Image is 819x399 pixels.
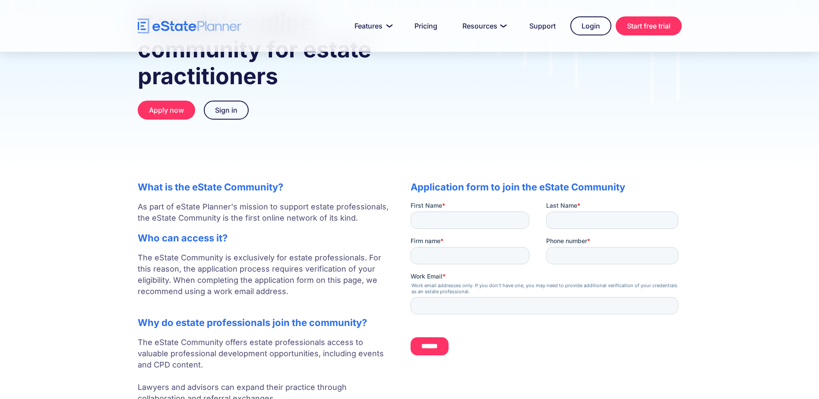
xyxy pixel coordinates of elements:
p: As part of eState Planner's mission to support estate professionals, the eState Community is the ... [138,201,393,224]
h2: What is the eState Community? [138,181,393,193]
h2: Who can access it? [138,232,393,244]
a: Pricing [404,17,448,35]
a: Sign in [204,101,249,120]
a: Support [519,17,566,35]
h2: Application form to join the eState Community [411,181,682,193]
a: Resources [452,17,515,35]
a: Features [344,17,400,35]
a: home [138,19,241,34]
a: Start free trial [616,16,682,35]
a: Login [570,16,611,35]
iframe: Form 0 [411,201,682,363]
p: The eState Community is exclusively for estate professionals. For this reason, the application pr... [138,252,393,308]
h2: Why do estate professionals join the community? [138,317,393,328]
a: Apply now [138,101,195,120]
